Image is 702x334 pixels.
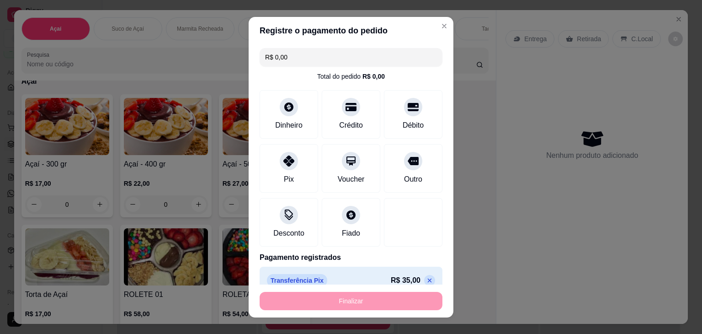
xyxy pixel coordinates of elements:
[265,48,437,66] input: Ex.: hambúrguer de cordeiro
[273,228,304,239] div: Desconto
[403,120,424,131] div: Débito
[437,19,452,33] button: Close
[339,120,363,131] div: Crédito
[284,174,294,185] div: Pix
[260,252,442,263] p: Pagamento registrados
[342,228,360,239] div: Fiado
[317,72,385,81] div: Total do pedido
[267,274,327,287] p: Transferência Pix
[404,174,422,185] div: Outro
[362,72,385,81] div: R$ 0,00
[275,120,303,131] div: Dinheiro
[338,174,365,185] div: Voucher
[391,275,420,286] p: R$ 35,00
[249,17,453,44] header: Registre o pagamento do pedido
